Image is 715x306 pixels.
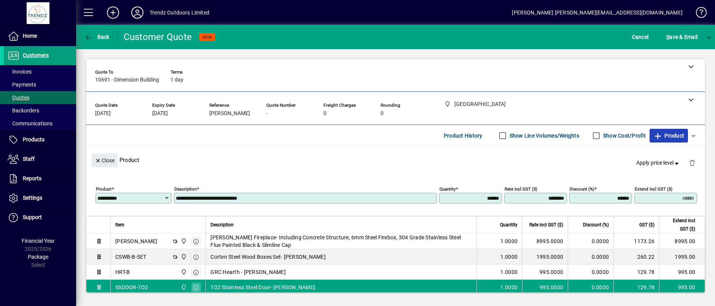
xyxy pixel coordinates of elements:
span: S [666,34,669,40]
mat-label: Description [174,186,197,192]
span: Corten Steel Wood Boxes Set- [PERSON_NAME] [210,253,326,261]
div: CSWB-B-SET [115,253,147,261]
button: Add [101,6,125,19]
span: [PERSON_NAME] Fireplace- Including Concrete Structure, 6mm Steel Firebox, 304 Grade Stainless Ste... [210,234,472,249]
span: Rate incl GST ($) [529,221,563,229]
a: Invoices [4,65,76,78]
label: Show Line Volumes/Weights [508,132,579,139]
span: [DATE] [152,111,168,117]
span: NEW [202,35,212,40]
span: 1.0000 [500,253,518,261]
span: 1 day [170,77,183,83]
a: Reports [4,169,76,188]
mat-label: Extend incl GST ($) [635,186,672,192]
span: Close [95,154,115,167]
span: 10691 - Dimension Building [95,77,159,83]
span: Description [210,221,234,229]
td: 129.78 [613,264,659,280]
span: Quantity [500,221,518,229]
div: 995.0000 [527,284,563,291]
span: Item [115,221,124,229]
span: 1.0000 [500,268,518,276]
span: Support [23,214,42,220]
span: 0 [381,111,384,117]
span: - [266,111,268,117]
td: 0.0000 [568,280,613,295]
button: Product [650,129,688,143]
mat-label: Rate incl GST ($) [505,186,537,192]
div: Product [86,146,705,174]
a: Communications [4,117,76,130]
div: [PERSON_NAME] [115,237,157,245]
button: Save & Email [662,30,701,44]
a: Quotes [4,91,76,104]
span: 1.0000 [500,284,518,291]
button: Apply price level [633,156,683,170]
div: Trendz Outdoors Limited [150,6,209,19]
a: Settings [4,189,76,208]
td: 1995.00 [659,249,705,264]
a: Support [4,208,76,227]
a: Home [4,27,76,46]
td: 1173.26 [613,234,659,249]
span: [PERSON_NAME] [209,111,250,117]
td: 0.0000 [568,234,613,249]
span: Extend incl GST ($) [664,216,695,233]
span: [DATE] [95,111,111,117]
span: ave & Email [666,31,697,43]
div: Customer Quote [124,31,192,43]
span: Apply price level [636,159,680,167]
div: 8995.0000 [527,237,563,245]
td: 995.00 [659,280,705,295]
td: 0.0000 [568,264,613,280]
a: Backorders [4,104,76,117]
span: GRC Hearth - [PERSON_NAME] [210,268,286,276]
span: Discount (%) [583,221,609,229]
span: GST ($) [639,221,654,229]
span: Backorders [8,107,39,114]
span: Staff [23,156,35,162]
span: Products [23,136,45,143]
div: 995.0000 [527,268,563,276]
mat-label: Discount (%) [570,186,594,192]
div: SSDOOR-TO2 [115,284,148,291]
a: Products [4,130,76,149]
app-page-header-button: Back [76,30,118,44]
span: Cancel [632,31,649,43]
span: Payments [8,82,36,88]
div: 1995.0000 [527,253,563,261]
td: 129.78 [613,280,659,295]
a: Staff [4,150,76,169]
app-page-header-button: Delete [683,159,701,166]
mat-label: Product [96,186,111,192]
button: Delete [683,154,701,172]
button: Profile [125,6,150,19]
app-page-header-button: Close [90,157,119,163]
mat-label: Quantity [440,186,455,192]
span: Home [23,33,37,39]
div: HRT-B [115,268,130,276]
span: New Plymouth [179,253,188,261]
span: 1.0000 [500,237,518,245]
button: Cancel [630,30,651,44]
span: Invoices [8,69,32,75]
span: Back [84,34,110,40]
span: Package [28,254,48,260]
span: Product History [444,130,483,142]
span: 0 [323,111,326,117]
span: Quotes [8,95,29,101]
span: TO2 Stainless Steel Door- [PERSON_NAME] [210,284,315,291]
span: New Plymouth [179,283,188,292]
a: Payments [4,78,76,91]
span: Communications [8,120,53,127]
a: Knowledge Base [690,2,705,26]
span: Settings [23,195,42,201]
div: [PERSON_NAME] [PERSON_NAME][EMAIL_ADDRESS][DOMAIN_NAME] [512,6,683,19]
span: New Plymouth [179,268,188,276]
button: Back [82,30,111,44]
span: Product [653,130,684,142]
button: Product History [441,129,486,143]
span: Financial Year [22,238,55,244]
span: Reports [23,175,41,181]
span: Customers [23,52,49,58]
